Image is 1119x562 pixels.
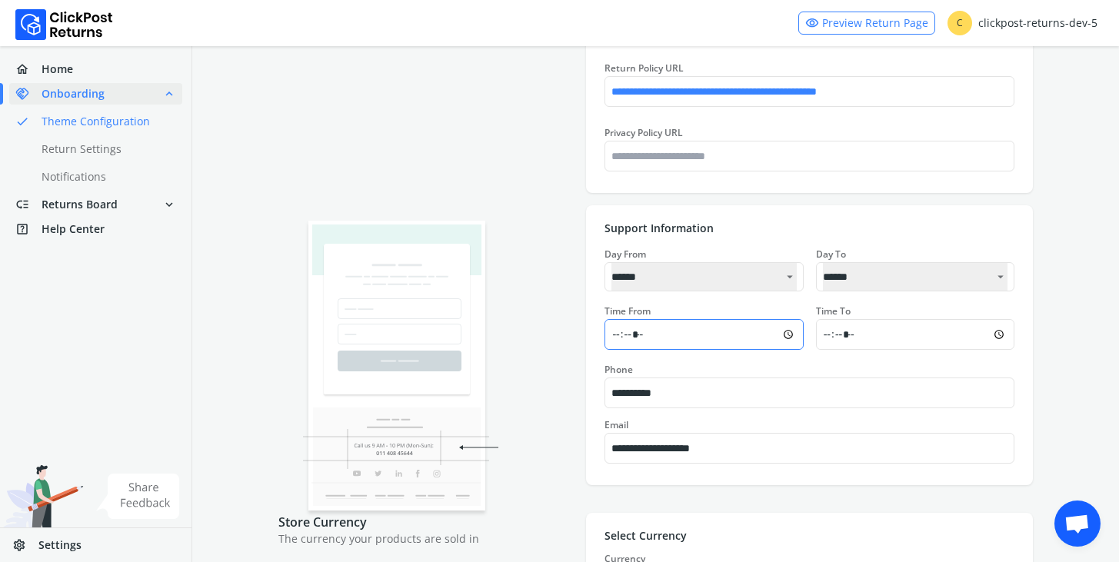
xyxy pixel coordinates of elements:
[162,194,176,215] span: expand_more
[278,531,571,547] p: The currency your products are sold in
[816,304,851,318] label: Time To
[15,218,42,240] span: help_center
[42,86,105,101] span: Onboarding
[604,304,651,318] label: Time From
[947,11,972,35] span: C
[1054,500,1101,547] div: Open chat
[162,83,176,105] span: expand_less
[15,194,42,215] span: low_priority
[798,12,935,35] a: visibilityPreview Return Page
[604,363,633,376] label: Phone
[604,62,684,75] label: Return Policy URL
[9,111,201,132] a: doneTheme Configuration
[604,418,628,431] label: Email
[42,197,118,212] span: Returns Board
[38,537,82,553] span: Settings
[805,12,819,34] span: visibility
[15,58,42,80] span: home
[9,58,182,80] a: homeHome
[604,221,1014,236] p: Support Information
[947,11,1097,35] div: clickpost-returns-dev-5
[15,83,42,105] span: handshake
[42,221,105,237] span: Help Center
[15,111,29,132] span: done
[9,218,182,240] a: help_centerHelp Center
[9,138,201,160] a: Return Settings
[42,62,73,77] span: Home
[9,166,201,188] a: Notifications
[12,534,38,556] span: settings
[96,474,180,519] img: share feedback
[604,126,683,139] label: Privacy Policy URL
[604,248,803,261] div: Day From
[604,528,1014,544] p: Select Currency
[278,513,571,531] p: Store Currency
[816,248,1014,261] div: Day To
[15,9,113,40] img: Logo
